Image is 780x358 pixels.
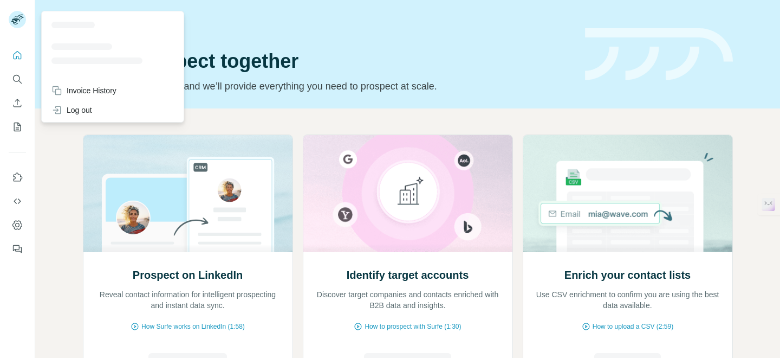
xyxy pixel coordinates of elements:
div: Quick start [83,20,572,31]
button: Use Surfe on LinkedIn [9,168,26,187]
h2: Enrich your contact lists [564,267,691,283]
p: Pick your starting point and we’ll provide everything you need to prospect at scale. [83,79,572,94]
img: Prospect on LinkedIn [83,135,293,252]
p: Discover target companies and contacts enriched with B2B data and insights. [314,289,502,311]
button: Dashboard [9,215,26,235]
button: Quick start [9,46,26,65]
span: How to prospect with Surfe (1:30) [365,322,461,331]
button: Enrich CSV [9,93,26,113]
button: Use Surfe API [9,191,26,211]
button: Feedback [9,239,26,259]
img: banner [585,28,733,81]
button: My lists [9,117,26,137]
button: Search [9,69,26,89]
div: Invoice History [51,85,116,96]
div: Log out [51,105,92,116]
h1: Let’s prospect together [83,50,572,72]
h2: Identify target accounts [347,267,469,283]
img: Enrich your contact lists [523,135,733,252]
h2: Prospect on LinkedIn [133,267,243,283]
p: Use CSV enrichment to confirm you are using the best data available. [534,289,721,311]
span: How Surfe works on LinkedIn (1:58) [141,322,245,331]
p: Reveal contact information for intelligent prospecting and instant data sync. [94,289,282,311]
span: How to upload a CSV (2:59) [593,322,673,331]
img: Identify target accounts [303,135,513,252]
